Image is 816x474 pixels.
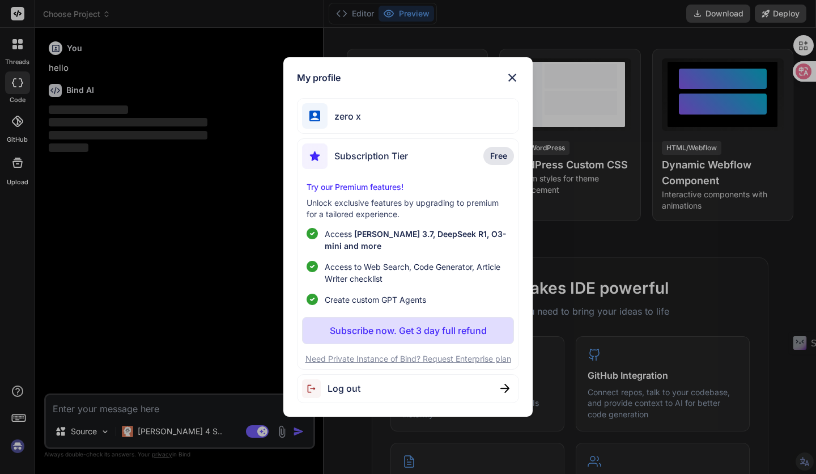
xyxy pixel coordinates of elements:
[325,229,507,251] span: [PERSON_NAME] 3.7, DeepSeek R1, O3-mini and more
[328,109,361,123] span: zero x
[325,228,509,252] p: Access
[302,353,514,365] p: Need Private Instance of Bind? Request Enterprise plan
[334,149,408,163] span: Subscription Tier
[505,71,519,84] img: close
[302,317,514,344] button: Subscribe now. Get 3 day full refund
[307,197,509,220] p: Unlock exclusive features by upgrading to premium for a tailored experience.
[302,143,328,169] img: subscription
[330,324,487,337] p: Subscribe now. Get 3 day full refund
[307,228,318,239] img: checklist
[325,261,509,285] span: Access to Web Search, Code Generator, Article Writer checklist
[297,71,341,84] h1: My profile
[302,379,328,398] img: logout
[307,261,318,272] img: checklist
[325,294,426,306] span: Create custom GPT Agents
[307,181,509,193] p: Try our Premium features!
[309,111,320,121] img: profile
[490,150,507,162] span: Free
[328,382,360,395] span: Log out
[500,384,509,393] img: close
[307,294,318,305] img: checklist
